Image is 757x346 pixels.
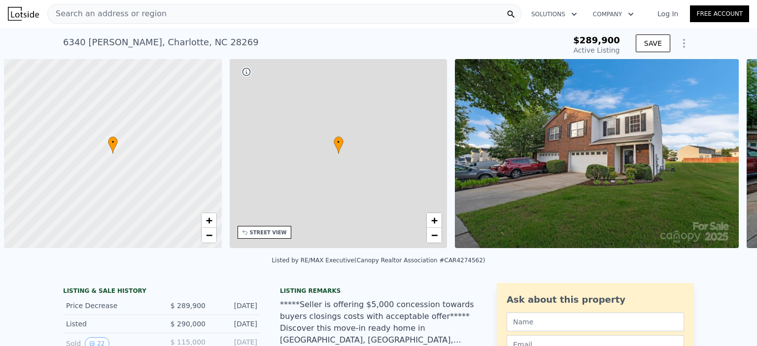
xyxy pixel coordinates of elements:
img: Sale: 141860712 Parcel: 74367206 [455,59,739,248]
span: • [334,138,344,147]
div: Price Decrease [66,301,154,311]
div: STREET VIEW [250,229,287,236]
div: [DATE] [213,301,257,311]
div: 6340 [PERSON_NAME] , Charlotte , NC 28269 [63,35,259,49]
div: Listed [66,319,154,329]
span: $289,900 [573,35,620,45]
a: Zoom out [202,228,216,243]
div: • [334,136,344,154]
button: Company [585,5,642,23]
a: Zoom in [202,213,216,228]
div: LISTING & SALE HISTORY [63,287,260,297]
div: [DATE] [213,319,257,329]
a: Free Account [690,5,749,22]
span: $ 289,900 [171,302,206,310]
input: Name [507,313,684,331]
span: − [431,229,438,241]
span: − [206,229,212,241]
span: + [431,214,438,226]
div: Ask about this property [507,293,684,307]
button: Show Options [674,33,694,53]
div: Listed by RE/MAX Executive (Canopy Realtor Association #CAR4274562) [272,257,485,264]
span: + [206,214,212,226]
span: Search an address or region [48,8,167,20]
span: $ 290,000 [171,320,206,328]
span: Active Listing [574,46,620,54]
div: • [108,136,118,154]
a: Zoom out [427,228,442,243]
img: Lotside [8,7,39,21]
button: SAVE [636,34,670,52]
div: Listing remarks [280,287,477,295]
a: Zoom in [427,213,442,228]
button: Solutions [523,5,585,23]
span: $ 115,000 [171,338,206,346]
span: • [108,138,118,147]
a: Log In [646,9,690,19]
div: *****Seller is offering $5,000 concession towards buyers closings costs with acceptable offer****... [280,299,477,346]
